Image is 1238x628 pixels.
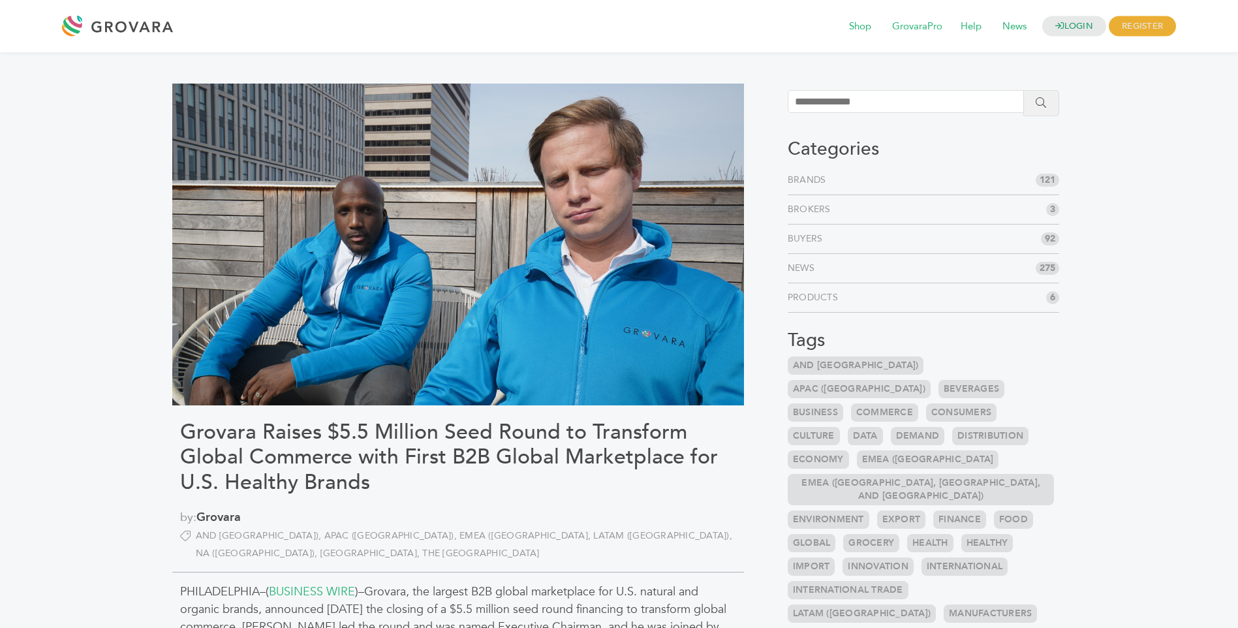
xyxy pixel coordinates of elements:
a: Health [907,534,953,552]
a: EMEA ([GEOGRAPHIC_DATA], [GEOGRAPHIC_DATA], and [GEOGRAPHIC_DATA]) [788,474,1055,505]
span: 121 [1036,174,1059,187]
h3: Tags [788,330,1060,352]
a: Healthy [961,534,1014,552]
a: Brokers [788,203,836,216]
a: Export [877,510,926,529]
span: Shop [840,14,880,39]
span: REGISTER [1109,16,1176,37]
a: NA ([GEOGRAPHIC_DATA]) [196,547,320,559]
span: 3 [1046,203,1059,216]
a: EMEA ([GEOGRAPHIC_DATA] [857,450,999,469]
a: Distribution [952,427,1029,445]
span: 92 [1041,232,1059,245]
a: [GEOGRAPHIC_DATA] [320,547,423,559]
a: Commerce [851,403,918,422]
span: 275 [1036,262,1059,275]
h3: Categories [788,138,1060,161]
a: Grovara [196,509,241,526]
a: Demand [891,427,945,445]
a: Global [788,534,836,552]
span: by: [180,509,736,526]
a: LATAM ([GEOGRAPHIC_DATA]) [593,529,732,542]
a: Business [788,403,843,422]
span: Help [952,14,991,39]
a: and [GEOGRAPHIC_DATA]) [788,356,924,375]
a: BUSINESS WIRE [269,584,355,600]
a: Environment [788,510,869,529]
span: 6 [1046,291,1059,304]
a: Consumers [926,403,997,422]
a: Brands [788,174,831,187]
a: Beverages [938,380,1004,398]
a: Grocery [843,534,899,552]
a: International Trade [788,581,908,599]
a: APAC ([GEOGRAPHIC_DATA]) [788,380,931,398]
span: GrovaraPro [883,14,952,39]
a: Finance [933,510,986,529]
a: Food [994,510,1033,529]
a: Economy [788,450,849,469]
a: News [788,262,820,275]
a: Data [848,427,883,445]
a: the [GEOGRAPHIC_DATA] [422,547,539,559]
a: Buyers [788,232,828,245]
span: News [993,14,1036,39]
a: LOGIN [1042,16,1106,37]
a: Shop [840,20,880,34]
a: LATAM ([GEOGRAPHIC_DATA]) [788,604,936,623]
a: Manufacturers [944,604,1037,623]
a: GrovaraPro [883,20,952,34]
a: Import [788,557,835,576]
a: Innovation [843,557,914,576]
h1: Grovara Raises $5.5 Million Seed Round to Transform Global Commerce with First B2B Global Marketp... [180,420,736,495]
a: News [993,20,1036,34]
a: Culture [788,427,840,445]
a: EMEA ([GEOGRAPHIC_DATA] [459,529,593,542]
a: International [921,557,1008,576]
a: Products [788,291,843,304]
a: Help [952,20,991,34]
a: and [GEOGRAPHIC_DATA]) [196,529,324,542]
a: APAC ([GEOGRAPHIC_DATA]) [324,529,460,542]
